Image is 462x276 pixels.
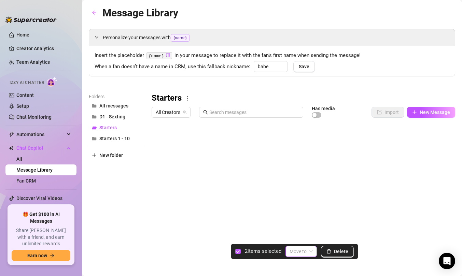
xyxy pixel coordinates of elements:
[183,110,187,114] span: team
[171,34,190,42] span: {name}
[326,249,331,254] span: delete
[407,107,455,118] button: New Message
[50,253,55,258] span: arrow-right
[89,150,143,161] button: New folder
[420,110,450,115] span: New Message
[16,114,52,120] a: Chat Monitoring
[12,211,70,224] span: 🎁 Get $100 in AI Messages
[16,32,29,38] a: Home
[152,93,182,104] h3: Starters
[16,92,34,98] a: Content
[245,247,281,256] article: 2 items selected
[334,249,348,254] span: Delete
[321,246,354,257] button: Delete
[12,227,70,247] span: Share [PERSON_NAME] with a friend, and earn unlimited rewards
[99,103,128,108] span: All messages
[95,35,99,39] span: expanded
[47,77,57,87] img: AI Chatter
[89,93,143,100] article: Folders
[9,146,13,150] img: Chat Copilot
[16,195,62,201] a: Discover Viral Videos
[12,250,70,261] button: Earn nowarrow-right
[156,107,186,117] span: All Creators
[16,103,29,109] a: Setup
[16,178,36,184] a: Fan CRM
[95,63,250,71] span: When a fan doesn’t have a name in CRM, use this fallback nickname:
[92,114,97,119] span: folder
[92,103,97,108] span: folder
[439,253,455,269] div: Open Intercom Messenger
[99,136,130,141] span: Starters 1 - 10
[89,111,143,122] button: D1 - Sexting
[412,110,417,115] span: plus
[166,53,170,58] button: Click to Copy
[146,52,172,59] code: {name}
[209,108,299,116] input: Search messages
[5,16,57,23] img: logo-BBDzfeDw.svg
[372,107,404,118] button: Import
[89,100,143,111] button: All messages
[102,5,178,21] article: Message Library
[312,106,335,111] article: Has media
[16,143,65,154] span: Chat Copilot
[16,59,50,65] a: Team Analytics
[27,253,47,258] span: Earn now
[103,34,449,42] span: Personalize your messages with
[99,114,125,119] span: D1 - Sexting
[16,129,65,140] span: Automations
[99,125,117,130] span: Starters
[89,133,143,144] button: Starters 1 - 10
[10,79,44,86] span: Izzy AI Chatter
[89,29,455,46] div: Personalize your messages with{name}
[184,95,191,101] span: more
[9,132,14,137] span: thunderbolt
[16,156,22,162] a: All
[92,153,97,158] span: plus
[92,10,97,15] span: arrow-left
[203,110,208,115] span: search
[299,64,309,69] span: Save
[293,61,315,72] button: Save
[16,167,53,173] a: Message Library
[166,53,170,57] span: copy
[89,122,143,133] button: Starters
[92,125,97,130] span: folder-open
[99,152,123,158] span: New folder
[95,52,449,60] span: Insert the placeholder in your message to replace it with the fan’s first name when sending the m...
[92,136,97,141] span: folder
[16,43,71,54] a: Creator Analytics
